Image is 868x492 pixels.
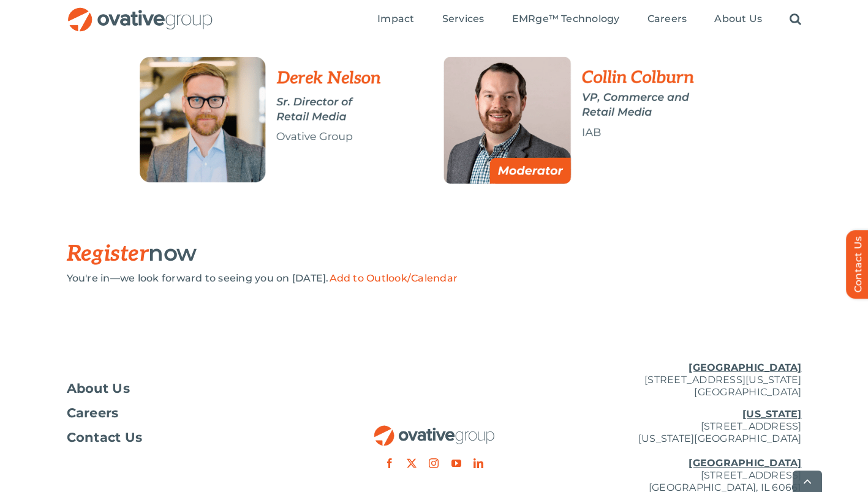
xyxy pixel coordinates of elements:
[742,408,801,420] u: [US_STATE]
[714,13,762,25] span: About Us
[442,13,485,26] a: Services
[67,382,312,444] nav: Footer Menu
[67,407,119,419] span: Careers
[689,457,801,469] u: [GEOGRAPHIC_DATA]
[67,240,741,266] h3: now
[330,272,458,284] a: Add to Outlook/Calendar
[373,424,496,436] a: OG_Full_horizontal_RGB
[474,458,483,468] a: linkedin
[67,407,312,419] a: Careers
[714,13,762,26] a: About Us
[377,13,414,25] span: Impact
[451,458,461,468] a: youtube
[67,240,149,267] span: Register
[647,13,687,26] a: Careers
[67,382,130,395] span: About Us
[377,13,414,26] a: Impact
[512,13,620,26] a: EMRge™ Technology
[557,362,802,398] p: [STREET_ADDRESS][US_STATE] [GEOGRAPHIC_DATA]
[67,272,802,285] div: You're in—we look forward to seeing you on [DATE].
[689,362,801,373] u: [GEOGRAPHIC_DATA]
[647,13,687,25] span: Careers
[67,431,143,444] span: Contact Us
[385,458,394,468] a: facebook
[429,458,439,468] a: instagram
[407,458,417,468] a: twitter
[67,382,312,395] a: About Us
[512,13,620,25] span: EMRge™ Technology
[790,13,801,26] a: Search
[442,13,485,25] span: Services
[67,6,214,18] a: OG_Full_horizontal_RGB
[67,431,312,444] a: Contact Us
